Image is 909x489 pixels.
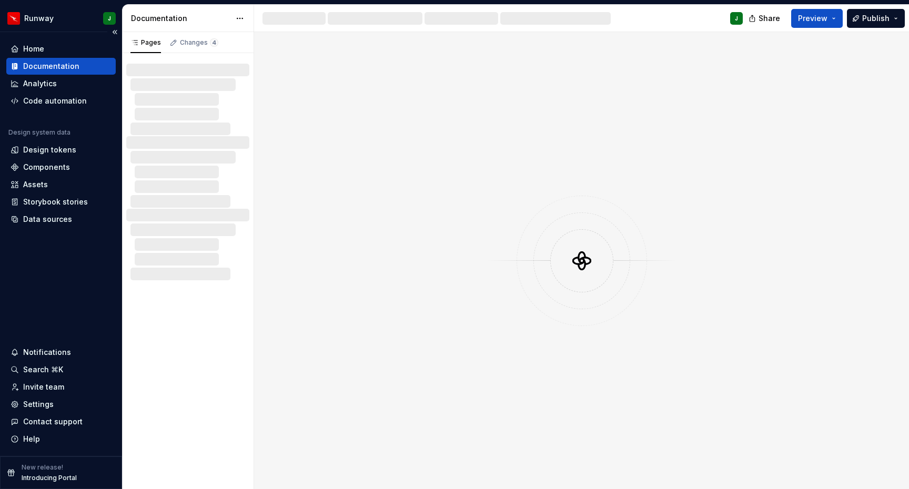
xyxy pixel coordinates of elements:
a: Invite team [6,379,116,395]
div: Code automation [23,96,87,106]
div: Design tokens [23,145,76,155]
button: Share [743,9,787,28]
div: Data sources [23,214,72,225]
div: Pages [130,38,161,47]
div: Help [23,434,40,444]
div: Home [23,44,44,54]
button: Search ⌘K [6,361,116,378]
div: Changes [180,38,218,47]
div: Notifications [23,347,71,358]
button: Help [6,431,116,447]
a: Documentation [6,58,116,75]
button: Collapse sidebar [107,25,122,39]
div: Runway [24,13,54,24]
div: Settings [23,399,54,410]
button: Notifications [6,344,116,361]
a: Assets [6,176,116,193]
span: Publish [862,13,890,24]
button: Preview [791,9,843,28]
div: Contact support [23,416,83,427]
div: Storybook stories [23,197,88,207]
a: Analytics [6,75,116,92]
div: J [735,14,738,23]
a: Components [6,159,116,176]
span: 4 [210,38,218,47]
button: Publish [847,9,905,28]
a: Storybook stories [6,193,116,210]
button: RunwayJ [2,7,120,29]
p: New release! [22,463,63,472]
p: Introducing Portal [22,474,77,482]
span: Preview [798,13,827,24]
img: 6b187050-a3ed-48aa-8485-808e17fcee26.png [7,12,20,25]
div: Invite team [23,382,64,392]
a: Design tokens [6,141,116,158]
div: Search ⌘K [23,364,63,375]
div: Assets [23,179,48,190]
div: Components [23,162,70,172]
a: Code automation [6,93,116,109]
span: Share [759,13,780,24]
a: Home [6,40,116,57]
div: J [108,14,111,23]
a: Settings [6,396,116,413]
div: Documentation [23,61,79,72]
div: Documentation [131,13,230,24]
div: Design system data [8,128,70,137]
button: Contact support [6,413,116,430]
a: Data sources [6,211,116,228]
div: Analytics [23,78,57,89]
